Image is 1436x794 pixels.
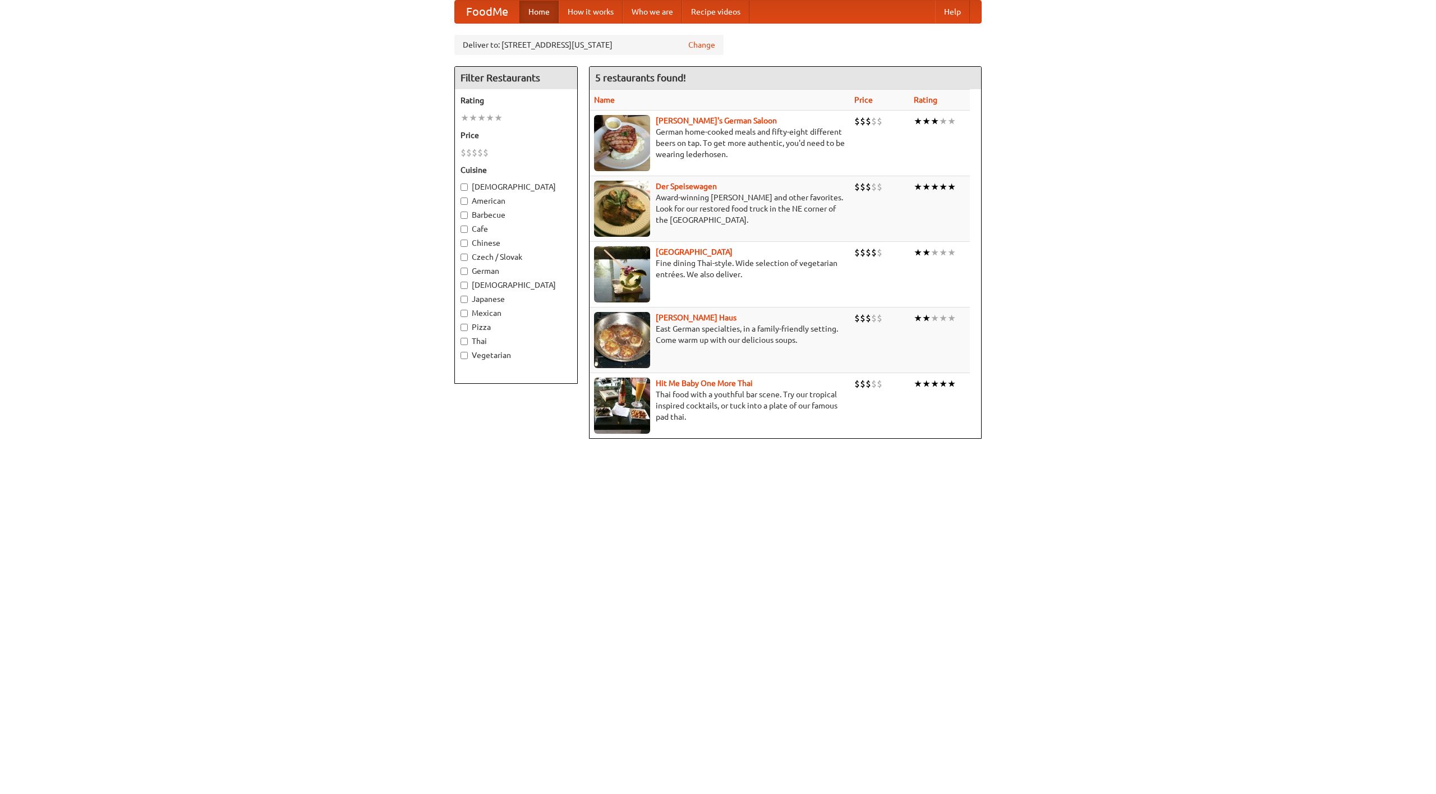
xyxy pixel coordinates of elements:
label: Japanese [461,293,572,305]
li: ★ [939,246,947,259]
li: ★ [914,378,922,390]
li: ★ [922,312,931,324]
input: Vegetarian [461,352,468,359]
li: $ [871,312,877,324]
a: FoodMe [455,1,519,23]
input: American [461,198,468,205]
li: ★ [931,115,939,127]
a: Change [688,39,715,51]
li: $ [860,181,866,193]
li: ★ [947,246,956,259]
li: $ [871,246,877,259]
label: Vegetarian [461,350,572,361]
p: East German specialties, in a family-friendly setting. Come warm up with our delicious soups. [594,323,845,346]
li: ★ [931,246,939,259]
li: $ [866,115,871,127]
label: Barbecue [461,209,572,221]
input: Thai [461,338,468,345]
li: $ [860,115,866,127]
li: ★ [914,181,922,193]
img: kohlhaus.jpg [594,312,650,368]
li: ★ [947,312,956,324]
h5: Price [461,130,572,141]
li: $ [877,181,882,193]
li: ★ [477,112,486,124]
li: $ [854,115,860,127]
img: babythai.jpg [594,378,650,434]
a: Price [854,95,873,104]
label: Thai [461,336,572,347]
li: $ [877,246,882,259]
input: Cafe [461,226,468,233]
p: Fine dining Thai-style. Wide selection of vegetarian entrées. We also deliver. [594,258,845,280]
label: Czech / Slovak [461,251,572,263]
a: Help [935,1,970,23]
li: $ [854,312,860,324]
li: ★ [922,378,931,390]
li: ★ [469,112,477,124]
li: $ [866,246,871,259]
a: Der Speisewagen [656,182,717,191]
input: Chinese [461,240,468,247]
a: Rating [914,95,937,104]
li: $ [871,378,877,390]
label: Pizza [461,322,572,333]
label: Chinese [461,237,572,249]
li: $ [461,146,466,159]
li: ★ [922,181,931,193]
li: ★ [947,378,956,390]
li: ★ [461,112,469,124]
input: Mexican [461,310,468,317]
p: Award-winning [PERSON_NAME] and other favorites. Look for our restored food truck in the NE corne... [594,192,845,226]
li: ★ [914,246,922,259]
li: ★ [939,181,947,193]
li: ★ [494,112,503,124]
li: ★ [914,312,922,324]
h4: Filter Restaurants [455,67,577,89]
li: ★ [939,312,947,324]
img: speisewagen.jpg [594,181,650,237]
li: $ [871,181,877,193]
li: $ [477,146,483,159]
a: [PERSON_NAME]'s German Saloon [656,116,777,125]
label: [DEMOGRAPHIC_DATA] [461,181,572,192]
label: Cafe [461,223,572,235]
label: [DEMOGRAPHIC_DATA] [461,279,572,291]
input: German [461,268,468,275]
li: ★ [922,246,931,259]
li: ★ [947,115,956,127]
a: Recipe videos [682,1,749,23]
a: Name [594,95,615,104]
li: ★ [486,112,494,124]
input: Barbecue [461,212,468,219]
input: [DEMOGRAPHIC_DATA] [461,282,468,289]
li: $ [866,378,871,390]
li: ★ [947,181,956,193]
li: ★ [914,115,922,127]
li: ★ [922,115,931,127]
input: [DEMOGRAPHIC_DATA] [461,183,468,191]
p: German home-cooked meals and fifty-eight different beers on tap. To get more authentic, you'd nee... [594,126,845,160]
li: $ [860,246,866,259]
li: $ [877,115,882,127]
li: $ [483,146,489,159]
li: ★ [931,181,939,193]
li: $ [877,312,882,324]
a: [PERSON_NAME] Haus [656,313,737,322]
li: $ [854,378,860,390]
img: satay.jpg [594,246,650,302]
a: Hit Me Baby One More Thai [656,379,753,388]
h5: Rating [461,95,572,106]
li: $ [854,181,860,193]
input: Czech / Slovak [461,254,468,261]
li: $ [854,246,860,259]
li: ★ [939,115,947,127]
h5: Cuisine [461,164,572,176]
li: $ [860,312,866,324]
li: $ [866,181,871,193]
a: [GEOGRAPHIC_DATA] [656,247,733,256]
